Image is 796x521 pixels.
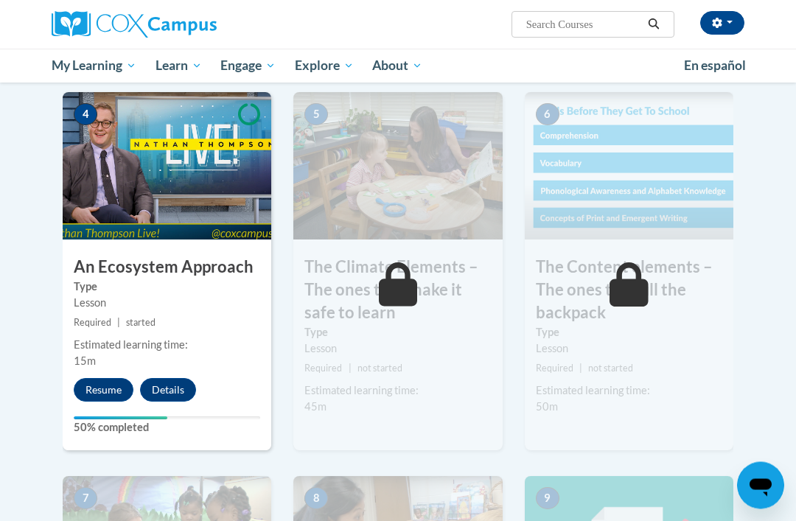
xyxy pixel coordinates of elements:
[74,488,97,510] span: 7
[536,341,722,357] div: Lesson
[304,325,491,341] label: Type
[220,57,276,74] span: Engage
[74,417,167,420] div: Your progress
[126,318,156,329] span: started
[74,104,97,126] span: 4
[304,383,491,399] div: Estimated learning time:
[52,11,217,38] img: Cox Campus
[536,104,559,126] span: 6
[140,379,196,402] button: Details
[674,50,755,81] a: En español
[700,11,744,35] button: Account Settings
[304,363,342,374] span: Required
[146,49,212,83] a: Learn
[536,363,573,374] span: Required
[357,363,402,374] span: not started
[304,341,491,357] div: Lesson
[74,355,96,368] span: 15m
[525,93,733,240] img: Course Image
[737,462,784,509] iframe: Button to launch messaging window
[117,318,120,329] span: |
[156,57,202,74] span: Learn
[525,256,733,324] h3: The Content elements – The ones that fill the backpack
[643,15,665,33] button: Search
[52,57,136,74] span: My Learning
[74,338,260,354] div: Estimated learning time:
[304,401,327,413] span: 45m
[536,401,558,413] span: 50m
[372,57,422,74] span: About
[285,49,363,83] a: Explore
[295,57,354,74] span: Explore
[293,256,502,324] h3: The Climate Elements – The ones that make it safe to learn
[42,49,146,83] a: My Learning
[63,256,271,279] h3: An Ecosystem Approach
[74,420,260,436] label: 50% completed
[304,104,328,126] span: 5
[536,383,722,399] div: Estimated learning time:
[304,488,328,510] span: 8
[74,279,260,296] label: Type
[63,93,271,240] img: Course Image
[536,488,559,510] span: 9
[579,363,582,374] span: |
[536,325,722,341] label: Type
[74,318,111,329] span: Required
[211,49,285,83] a: Engage
[525,15,643,33] input: Search Courses
[74,379,133,402] button: Resume
[52,11,268,38] a: Cox Campus
[363,49,433,83] a: About
[293,93,502,240] img: Course Image
[349,363,352,374] span: |
[588,363,633,374] span: not started
[74,296,260,312] div: Lesson
[41,49,755,83] div: Main menu
[684,57,746,73] span: En español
